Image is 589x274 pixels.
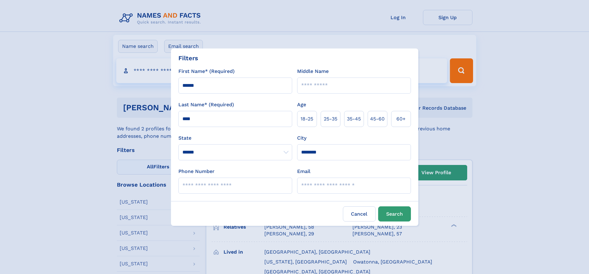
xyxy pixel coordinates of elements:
[178,134,292,142] label: State
[378,206,411,221] button: Search
[178,68,235,75] label: First Name* (Required)
[396,115,406,123] span: 60+
[178,168,215,175] label: Phone Number
[297,134,306,142] label: City
[178,101,234,108] label: Last Name* (Required)
[297,68,329,75] label: Middle Name
[178,53,198,63] div: Filters
[297,101,306,108] label: Age
[343,206,376,221] label: Cancel
[370,115,385,123] span: 45‑60
[301,115,313,123] span: 18‑25
[347,115,361,123] span: 35‑45
[324,115,337,123] span: 25‑35
[297,168,310,175] label: Email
